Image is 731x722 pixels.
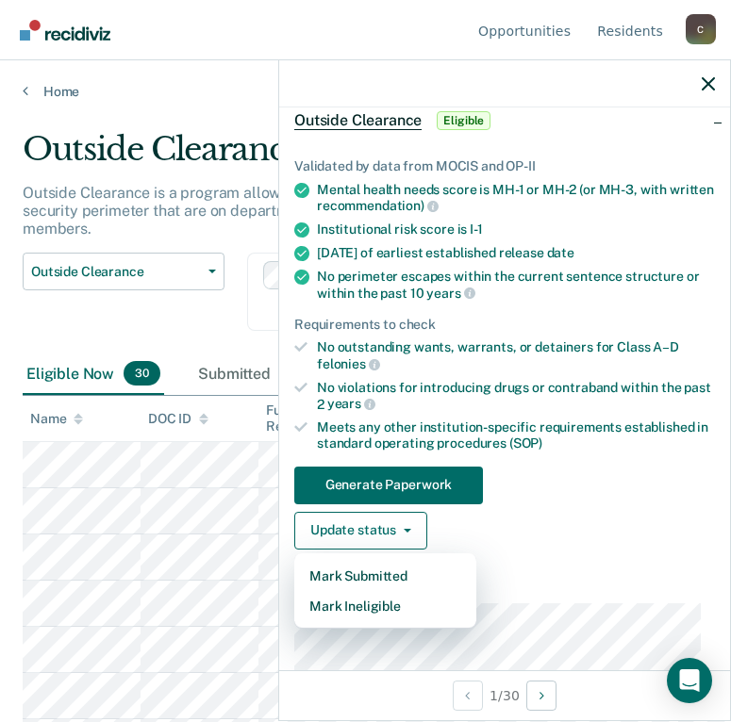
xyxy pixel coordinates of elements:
[547,245,574,260] span: date
[317,222,715,238] div: Institutional risk score is
[317,269,715,301] div: No perimeter escapes within the current sentence structure or within the past 10
[124,361,160,386] span: 30
[266,402,369,435] div: Full-term Release Date
[317,182,715,214] div: Mental health needs score is MH-1 or MH-2 (or MH-3, with written
[686,14,716,44] div: C
[279,90,730,151] div: Outside ClearanceEligible
[294,512,427,550] button: Update status
[317,245,715,261] div: [DATE] of earliest established release
[294,580,715,596] dt: Incarceration
[453,681,483,711] button: Previous Opportunity
[23,130,681,184] div: Outside Clearance
[526,681,557,711] button: Next Opportunity
[294,553,476,629] div: Dropdown Menu
[294,561,476,591] button: Mark Submitted
[317,198,439,213] span: recommendation)
[327,396,375,411] span: years
[20,20,110,41] img: Recidiviz
[31,264,201,280] span: Outside Clearance
[470,222,483,237] span: I-1
[317,419,715,451] div: Meets any other institution-specific requirements established in standard operating procedures
[437,111,490,130] span: Eligible
[294,111,422,130] span: Outside Clearance
[426,286,474,301] span: years
[294,317,715,333] div: Requirements to check
[686,14,716,44] button: Profile dropdown button
[23,353,164,395] div: Eligible Now
[23,83,708,100] a: Home
[148,411,208,427] div: DOC ID
[317,339,715,371] div: No outstanding wants, warrants, or detainers for Class A–D
[30,411,83,427] div: Name
[509,435,542,451] span: (SOP)
[294,467,483,504] button: Generate Paperwork
[294,591,476,621] button: Mark Ineligible
[667,658,712,703] div: Open Intercom Messenger
[317,356,380,371] span: felonies
[294,158,715,174] div: Validated by data from MOCIS and OP-II
[23,184,671,238] p: Outside Clearance is a program allowing residents to work on assignments located outside the secu...
[317,380,715,412] div: No violations for introducing drugs or contraband within the past 2
[194,353,313,395] div: Submitted
[279,670,730,720] div: 1 / 30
